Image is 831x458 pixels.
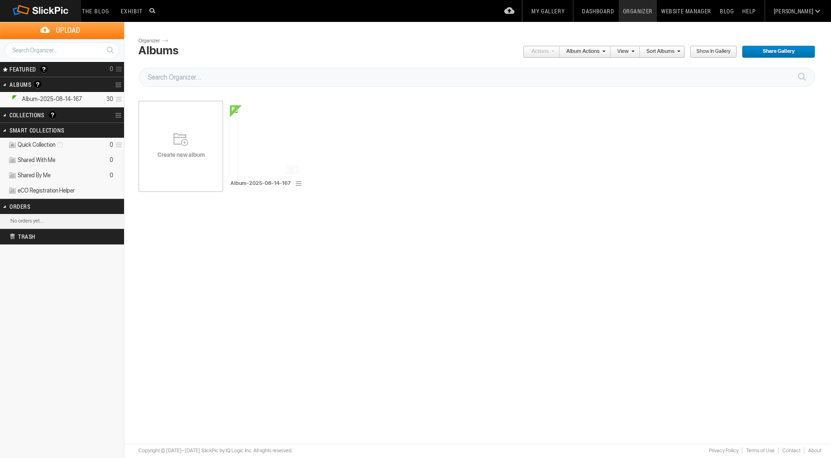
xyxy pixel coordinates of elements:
[5,42,119,59] input: Search Organizer...
[18,187,75,194] span: eCO Registration Helper
[10,77,90,92] h2: Albums
[138,447,293,455] div: Copyright © [DATE]–[DATE] SlickPic by IQ Logic Inc. All rights reserved.
[8,141,17,149] img: ico_album_quick.png
[742,448,778,454] a: Terms of Use
[778,448,804,454] a: Contact
[10,123,90,137] h2: Smart Collections
[138,44,178,57] div: Albums
[560,46,605,58] a: Album Actions
[8,95,21,103] ins: Public Album
[101,42,119,58] a: Search
[7,65,36,73] span: FEATURED
[115,109,124,122] a: Collection Options
[804,448,821,454] a: About
[230,105,238,177] img: Between_Earth_and_Sky_FAA.webp
[8,172,17,180] img: ico_album_coll.png
[286,165,299,173] span: 30
[8,156,17,164] img: ico_album_coll.png
[148,5,159,16] input: Search photos on SlickPic...
[10,229,98,244] h2: Trash
[10,218,44,224] b: No orders yet...
[18,172,51,179] span: Shared By Me
[22,95,82,103] span: Album-2025-08-14-167
[523,46,554,58] a: Actions
[705,448,742,454] a: Privacy Policy
[1,95,10,102] a: Expand
[690,46,730,58] span: Show in Gallery
[18,156,55,164] span: Shared With Me
[230,179,293,187] input: Album-2025-08-14-167
[8,187,17,195] img: ico_album_coll.png
[742,46,809,58] span: Share Gallery
[139,68,815,87] input: Search Organizer...
[10,199,90,214] h2: Orders
[640,46,680,58] a: Sort Albums
[690,46,737,58] a: Show in Gallery
[11,22,124,39] span: Upload
[18,141,66,149] span: Quick Collection
[138,151,223,159] span: Create new album
[611,46,634,58] a: View
[10,108,90,122] h2: Collections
